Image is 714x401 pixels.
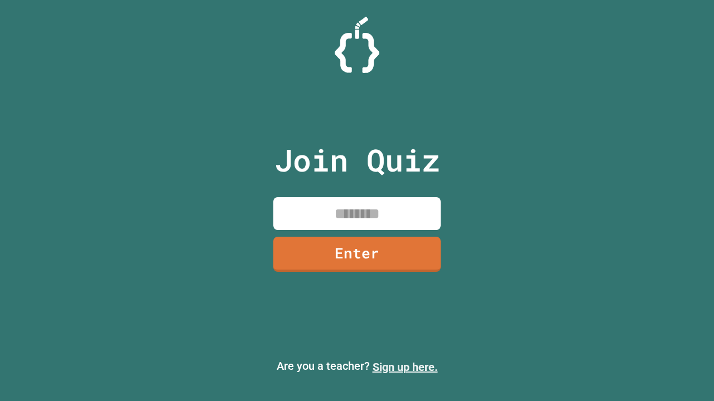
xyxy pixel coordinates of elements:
a: Enter [273,237,441,272]
p: Are you a teacher? [9,358,705,375]
img: Logo.svg [335,17,379,73]
iframe: chat widget [667,356,703,390]
iframe: chat widget [621,308,703,355]
p: Join Quiz [274,137,440,183]
a: Sign up here. [373,360,438,374]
